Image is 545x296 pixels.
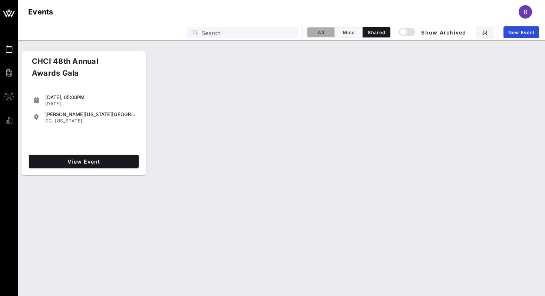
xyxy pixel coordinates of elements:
div: [DATE], 05:00PM [45,94,136,100]
span: Shared [367,30,386,35]
span: View Event [32,158,136,165]
div: [PERSON_NAME][US_STATE][GEOGRAPHIC_DATA] [45,111,136,117]
span: New Event [508,30,535,35]
button: All [307,27,335,37]
button: Shared [363,27,390,37]
span: All [312,30,330,35]
span: [US_STATE] [55,118,82,124]
button: Mine [335,27,363,37]
h1: Events [28,6,53,18]
span: DC, [45,118,54,124]
button: Show Archived [400,26,466,39]
span: Mine [339,30,358,35]
div: [DATE] [45,101,136,107]
a: New Event [503,26,539,38]
span: Show Archived [400,28,466,37]
a: View Event [29,155,139,168]
div: CHCI 48th Annual Awards Gala [26,55,131,85]
div: R [519,5,532,19]
span: R [523,8,527,16]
